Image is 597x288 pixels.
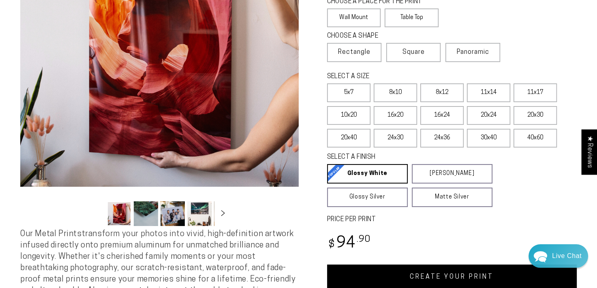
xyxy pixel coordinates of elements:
[374,83,417,102] label: 8x10
[59,12,80,33] img: Marie J
[457,49,489,55] span: Panoramic
[327,83,370,102] label: 5x7
[160,201,185,226] button: Load image 3 in gallery view
[327,236,371,252] bdi: 94
[327,9,381,27] label: Wall Mount
[412,164,492,183] a: [PERSON_NAME]
[134,201,158,226] button: Load image 2 in gallery view
[327,72,474,81] legend: SELECT A SIZE
[214,205,232,223] button: Slide right
[420,106,464,125] label: 16x24
[514,83,557,102] label: 11x17
[327,164,408,183] a: Glossy White
[467,83,510,102] label: 11x14
[187,201,212,226] button: Load image 4 in gallery view
[107,201,131,226] button: Load image 1 in gallery view
[374,106,417,125] label: 16x20
[55,213,118,226] a: Send a Message
[385,9,439,27] label: Table Top
[327,215,577,224] label: PRICE PER PRINT
[552,244,582,268] div: Contact Us Directly
[87,205,105,223] button: Slide left
[467,106,510,125] label: 20x24
[62,201,109,205] span: We run on
[402,47,425,57] span: Square
[420,83,464,102] label: 8x12
[356,235,371,244] sup: .90
[327,32,432,41] legend: CHOOSE A SHAPE
[374,129,417,147] label: 24x30
[514,129,557,147] label: 40x60
[582,129,597,174] div: Click to open Judge.me floating reviews tab
[328,239,335,250] span: $
[87,199,109,206] span: Re:amaze
[420,129,464,147] label: 24x36
[327,106,370,125] label: 10x20
[93,12,114,33] img: John
[467,129,510,147] label: 30x40
[327,153,474,162] legend: SELECT A FINISH
[76,12,97,33] img: Helga
[514,106,557,125] label: 20x30
[412,188,492,207] a: Matte Silver
[327,129,370,147] label: 20x40
[529,244,588,268] div: Chat widget toggle
[12,38,160,45] div: We usually reply in a few hours.
[327,188,408,207] a: Glossy Silver
[338,47,370,57] span: Rectangle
